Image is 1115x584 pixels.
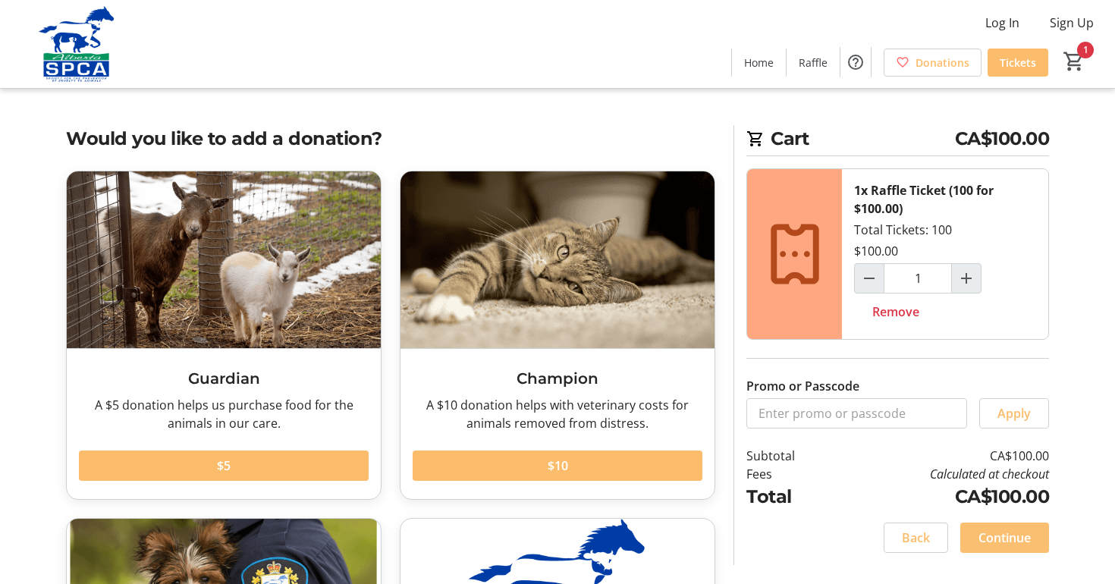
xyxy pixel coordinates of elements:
[997,404,1031,422] span: Apply
[1060,48,1088,75] button: Cart
[855,264,884,293] button: Decrement by one
[916,55,969,71] span: Donations
[1050,14,1094,32] span: Sign Up
[854,181,1036,218] div: 1x Raffle Ticket (100 for $100.00)
[884,523,948,553] button: Back
[413,451,702,481] button: $10
[988,49,1048,77] a: Tickets
[413,367,702,390] h3: Champion
[872,303,919,321] span: Remove
[217,457,231,475] span: $5
[746,398,967,429] input: Enter promo or passcode
[854,297,938,327] button: Remove
[1000,55,1036,71] span: Tickets
[854,242,898,260] div: $100.00
[985,14,1019,32] span: Log In
[744,55,774,71] span: Home
[79,396,369,432] div: A $5 donation helps us purchase food for the animals in our care.
[834,465,1049,483] td: Calculated at checkout
[67,171,381,348] img: Guardian
[799,55,828,71] span: Raffle
[902,529,930,547] span: Back
[79,451,369,481] button: $5
[746,447,834,465] td: Subtotal
[66,125,715,152] h2: Would you like to add a donation?
[413,396,702,432] div: A $10 donation helps with veterinary costs for animals removed from distress.
[842,169,1048,339] div: Total Tickets: 100
[746,125,1049,156] h2: Cart
[884,263,952,294] input: Raffle Ticket (100 for $100.00) Quantity
[952,264,981,293] button: Increment by one
[834,447,1049,465] td: CA$100.00
[746,465,834,483] td: Fees
[746,377,859,395] label: Promo or Passcode
[746,483,834,510] td: Total
[979,398,1049,429] button: Apply
[9,6,144,82] img: Alberta SPCA's Logo
[973,11,1032,35] button: Log In
[548,457,568,475] span: $10
[79,367,369,390] h3: Guardian
[400,171,715,348] img: Champion
[978,529,1031,547] span: Continue
[884,49,982,77] a: Donations
[1038,11,1106,35] button: Sign Up
[960,523,1049,553] button: Continue
[834,483,1049,510] td: CA$100.00
[840,47,871,77] button: Help
[787,49,840,77] a: Raffle
[732,49,786,77] a: Home
[955,125,1050,152] span: CA$100.00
